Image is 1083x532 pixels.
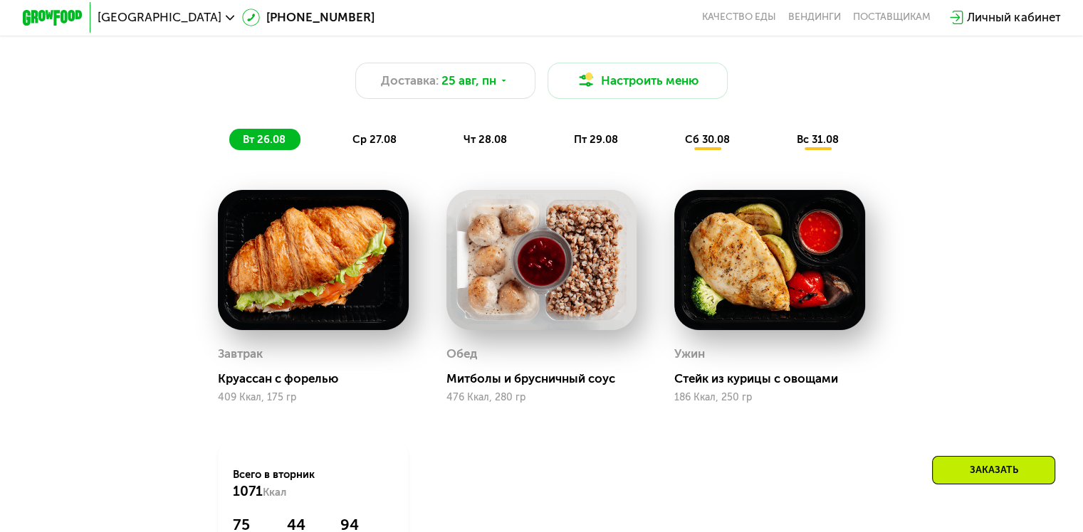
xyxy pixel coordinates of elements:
span: 25 авг, пн [441,72,496,90]
span: вс 31.08 [797,133,839,146]
span: чт 28.08 [464,133,507,146]
span: [GEOGRAPHIC_DATA] [98,11,221,23]
span: ср 27.08 [352,133,397,146]
div: Личный кабинет [967,9,1060,26]
div: поставщикам [853,11,931,23]
div: Заказать [932,456,1055,484]
div: Завтрак [218,343,263,366]
a: [PHONE_NUMBER] [242,9,375,26]
div: 409 Ккал, 175 гр [218,392,409,403]
div: Митболы и брусничный соус [446,371,649,386]
div: Ужин [674,343,705,366]
div: Обед [446,343,477,366]
div: Круассан с форелью [218,371,420,386]
div: 476 Ккал, 280 гр [446,392,637,403]
a: Качество еды [702,11,776,23]
span: пт 29.08 [574,133,618,146]
div: Стейк из курицы с овощами [674,371,877,386]
div: 186 Ккал, 250 гр [674,392,865,403]
span: вт 26.08 [243,133,286,146]
button: Настроить меню [548,63,728,99]
span: Доставка: [381,72,439,90]
span: сб 30.08 [685,133,730,146]
a: Вендинги [788,11,841,23]
div: Всего в вторник [233,467,393,500]
span: 1071 [233,483,263,499]
span: Ккал [263,486,286,499]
